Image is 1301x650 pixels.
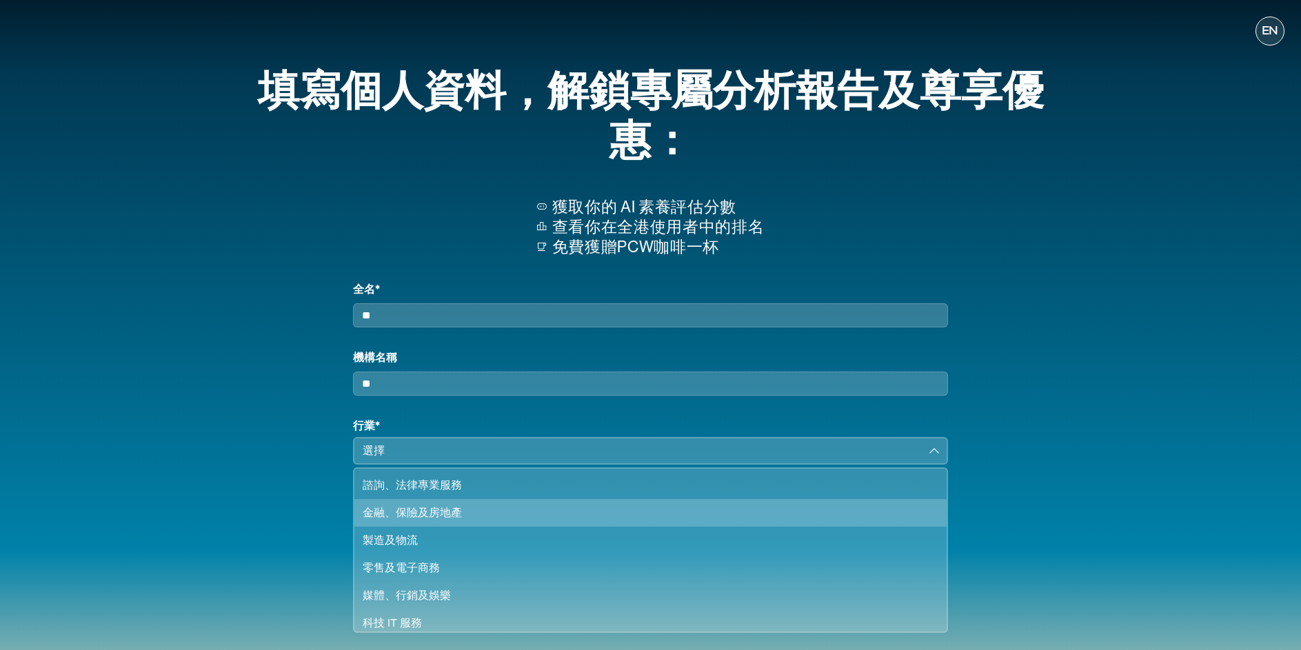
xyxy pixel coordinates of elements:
div: 諮詢、法律專業服務 [363,477,921,494]
ul: 選擇 [353,467,947,633]
div: 科技 IT 服務 [363,615,921,631]
p: 獲取你的 AI 素養評估分數 [552,197,764,217]
p: 免費獲贈PCW咖啡一杯 [552,237,764,257]
p: 查看你在全港使用者中的排名 [552,217,764,237]
div: 填寫個人資料，解鎖專屬分析報告及尊享優惠： [226,59,1076,175]
button: 選擇 [353,437,947,465]
div: 選擇 [363,443,918,459]
div: 媒體、行銷及娛樂 [363,587,921,604]
label: 機構名稱 [353,349,947,366]
span: EN [1262,24,1278,38]
div: 金融、保險及房地產 [363,505,921,521]
div: 製造及物流 [363,532,921,549]
div: 零售及電子商務 [363,560,921,576]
